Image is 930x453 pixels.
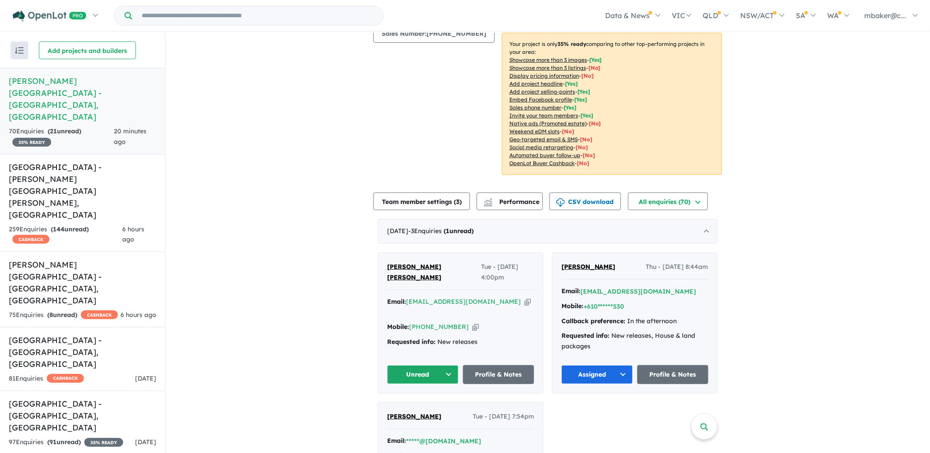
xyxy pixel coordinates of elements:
strong: Requested info: [561,332,610,340]
strong: Callback preference: [561,317,626,325]
img: Openlot PRO Logo White [13,11,87,22]
u: OpenLot Buyer Cashback [509,160,575,166]
button: Add projects and builders [39,42,136,59]
u: Display pricing information [509,72,579,79]
a: [EMAIL_ADDRESS][DOMAIN_NAME] [406,298,521,306]
a: [PHONE_NUMBER] [409,323,469,331]
span: 1 [446,227,449,235]
img: download icon [556,198,565,207]
span: [ No ] [581,72,594,79]
span: 35 % READY [84,438,123,447]
strong: Email: [561,287,580,295]
strong: ( unread) [51,225,89,233]
a: [PERSON_NAME] [387,411,441,422]
span: Performance [485,198,539,206]
button: All enquiries (70) [628,193,708,210]
span: 8 [49,311,53,319]
a: Profile & Notes [463,365,535,384]
button: Assigned [561,365,633,384]
span: Thu - [DATE] 8:44am [646,262,708,272]
button: Copy [472,322,479,332]
a: Profile & Notes [637,365,709,384]
span: [ Yes ] [564,104,576,111]
span: [ No ] [588,64,601,71]
span: [ Yes ] [580,112,593,119]
span: [ Yes ] [574,96,587,103]
span: 35 % READY [12,138,51,147]
span: [DATE] [135,374,156,382]
strong: ( unread) [47,438,81,446]
input: Try estate name, suburb, builder or developer [134,6,381,25]
div: 97 Enquir ies [9,437,123,448]
a: [PERSON_NAME] [PERSON_NAME] [387,262,481,283]
button: Performance [477,193,543,210]
span: [PERSON_NAME] [PERSON_NAME] [387,263,441,281]
span: 21 [50,127,57,135]
strong: Mobile: [387,323,409,331]
button: Sales Number:[PHONE_NUMBER] [373,24,495,43]
span: CASHBACK [47,374,84,383]
div: 75 Enquir ies [9,310,118,321]
span: [DATE] [135,438,156,446]
span: [ Yes ] [589,57,602,63]
span: CASHBACK [12,235,49,244]
div: New releases [387,337,534,347]
img: bar-chart.svg [484,201,493,207]
span: 20 minutes ago [114,127,147,146]
span: [No] [580,136,592,143]
strong: ( unread) [444,227,474,235]
span: [ Yes ] [577,88,590,95]
button: Unread [387,365,459,384]
span: Tue - [DATE] 4:00pm [481,262,534,283]
strong: ( unread) [48,127,81,135]
span: - 3 Enquir ies [408,227,474,235]
h5: [GEOGRAPHIC_DATA] - [PERSON_NAME][GEOGRAPHIC_DATA][PERSON_NAME] , [GEOGRAPHIC_DATA] [9,161,156,221]
h5: [PERSON_NAME][GEOGRAPHIC_DATA] - [GEOGRAPHIC_DATA] , [GEOGRAPHIC_DATA] [9,75,156,123]
h5: [PERSON_NAME][GEOGRAPHIC_DATA] - [GEOGRAPHIC_DATA] , [GEOGRAPHIC_DATA] [9,259,156,306]
u: Automated buyer follow-up [509,152,580,159]
a: [PERSON_NAME] [561,262,616,272]
div: New releases, House & land packages [561,331,708,352]
button: CSV download [550,193,621,210]
strong: Email: [387,437,406,445]
b: 35 % ready [557,41,586,47]
h5: [GEOGRAPHIC_DATA] - [GEOGRAPHIC_DATA] , [GEOGRAPHIC_DATA] [9,398,156,434]
span: mbaker@c... [865,11,907,20]
img: line-chart.svg [484,198,492,203]
span: 3 [456,198,459,206]
span: 144 [53,225,64,233]
span: [PERSON_NAME] [561,263,616,271]
u: Invite your team members [509,112,578,119]
p: Your project is only comparing to other top-performing projects in your area: - - - - - - - - - -... [502,33,722,175]
u: Embed Facebook profile [509,96,572,103]
span: CASHBACK [81,310,118,319]
span: [No] [562,128,574,135]
span: [PERSON_NAME] [387,412,441,420]
u: Geo-targeted email & SMS [509,136,578,143]
span: [No] [576,144,588,151]
u: Native ads (Promoted estate) [509,120,587,127]
span: [ Yes ] [565,80,578,87]
button: [EMAIL_ADDRESS][DOMAIN_NAME] [580,287,697,296]
strong: Requested info: [387,338,436,346]
span: Tue - [DATE] 7:54pm [473,411,534,422]
button: Team member settings (3) [373,193,470,210]
span: [No] [583,152,595,159]
strong: Email: [387,298,406,306]
div: 81 Enquir ies [9,374,84,384]
div: [DATE] [378,219,718,244]
div: In the afternoon [561,316,708,327]
img: sort.svg [15,47,24,54]
h5: [GEOGRAPHIC_DATA] - [GEOGRAPHIC_DATA] , [GEOGRAPHIC_DATA] [9,334,156,370]
u: Showcase more than 3 listings [509,64,586,71]
span: [No] [577,160,589,166]
span: 6 hours ago [123,225,145,244]
div: 70 Enquir ies [9,126,114,147]
u: Sales phone number [509,104,561,111]
u: Showcase more than 3 images [509,57,587,63]
u: Social media retargeting [509,144,573,151]
u: Weekend eDM slots [509,128,560,135]
span: 91 [49,438,56,446]
strong: ( unread) [47,311,77,319]
div: 259 Enquir ies [9,224,123,245]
